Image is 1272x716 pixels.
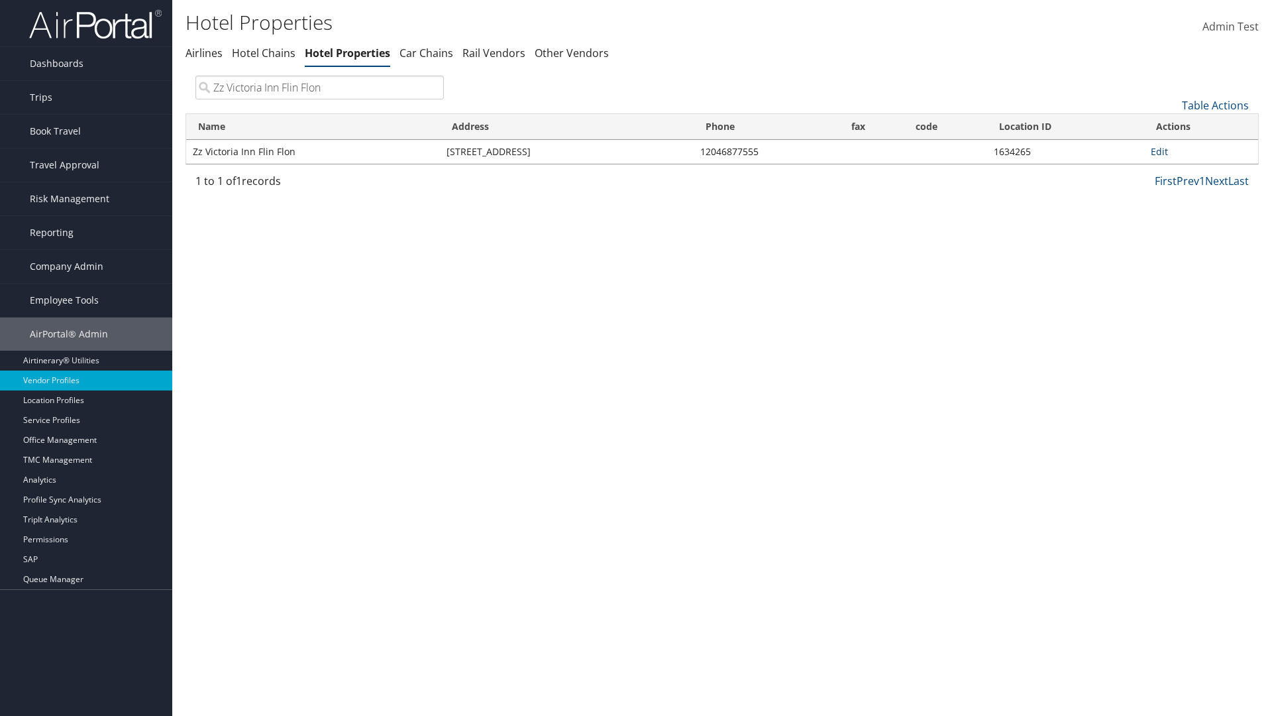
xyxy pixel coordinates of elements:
[30,182,109,215] span: Risk Management
[30,318,108,351] span: AirPortal® Admin
[305,46,390,60] a: Hotel Properties
[30,284,99,317] span: Employee Tools
[440,140,694,164] td: [STREET_ADDRESS]
[30,47,83,80] span: Dashboards
[535,46,609,60] a: Other Vendors
[987,114,1144,140] th: Location ID: activate to sort column ascending
[1205,174,1228,188] a: Next
[30,149,99,182] span: Travel Approval
[839,114,904,140] th: fax: activate to sort column ascending
[186,114,440,140] th: Name: activate to sort column ascending
[30,250,103,283] span: Company Admin
[195,76,444,99] input: Search
[30,81,52,114] span: Trips
[185,46,223,60] a: Airlines
[1177,174,1199,188] a: Prev
[1199,174,1205,188] a: 1
[440,114,694,140] th: Address: activate to sort column ascending
[462,46,525,60] a: Rail Vendors
[195,173,444,196] div: 1 to 1 of records
[694,140,839,164] td: 12046877555
[186,140,440,164] td: Zz Victoria Inn Flin Flon
[185,9,901,36] h1: Hotel Properties
[1202,7,1259,48] a: Admin Test
[1151,145,1168,158] a: Edit
[1228,174,1249,188] a: Last
[236,174,242,188] span: 1
[30,115,81,148] span: Book Travel
[1202,19,1259,34] span: Admin Test
[1155,174,1177,188] a: First
[232,46,295,60] a: Hotel Chains
[29,9,162,40] img: airportal-logo.png
[399,46,453,60] a: Car Chains
[904,114,987,140] th: code: activate to sort column ascending
[694,114,839,140] th: Phone: activate to sort column ascending
[1182,98,1249,113] a: Table Actions
[987,140,1144,164] td: 1634265
[1144,114,1258,140] th: Actions
[30,216,74,249] span: Reporting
